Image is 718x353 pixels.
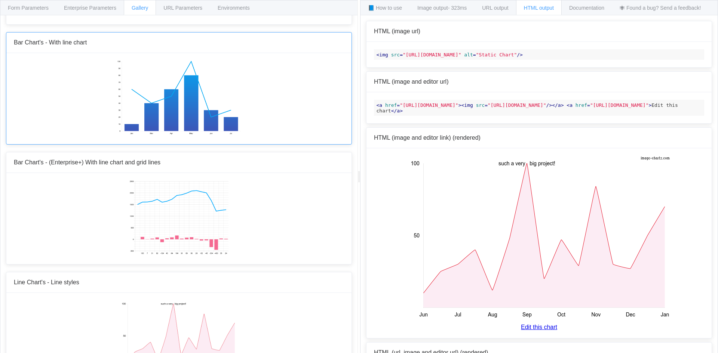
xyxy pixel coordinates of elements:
[377,52,523,58] span: < = = />
[417,5,467,11] span: Image output
[163,5,202,11] span: URL Parameters
[397,108,400,114] span: a
[620,5,701,11] span: 🕷 Found a bug? Send a feedback!
[391,52,400,58] span: src
[552,102,564,108] span: </ >
[129,180,229,255] img: Static chart exemple
[576,102,587,108] span: href
[218,5,250,11] span: Environments
[408,156,670,324] img: chart
[567,102,651,108] span: < = >
[558,102,561,108] span: a
[464,52,473,58] span: alt
[570,102,573,108] span: a
[374,78,448,85] span: HTML (image and editor url)
[14,39,87,46] span: Bar Chart's - With line chart
[524,5,554,11] span: HTML output
[374,100,704,116] code: Edit this chart
[476,102,485,108] span: src
[132,5,148,11] span: Gallery
[476,52,517,58] span: "Static Chart"
[374,28,420,34] span: HTML (image url)
[569,5,604,11] span: Documentation
[403,52,461,58] span: "[URL][DOMAIN_NAME]"
[482,5,508,11] span: URL output
[464,102,473,108] span: img
[64,5,116,11] span: Enterprise Parameters
[385,102,397,108] span: href
[488,102,546,108] span: "[URL][DOMAIN_NAME]"
[461,102,552,108] span: < = />
[374,134,481,141] span: HTML (image and editor link) (rendered)
[117,61,241,135] img: Static chart exemple
[374,324,704,331] a: Edit this chart
[379,102,382,108] span: a
[368,5,402,11] span: 📘 How to use
[14,279,79,285] span: Line Chart's - Line styles
[14,159,160,165] span: Bar Chart's - (Enterprise+) With line chart and grid lines
[448,5,467,11] span: - 323ms
[590,102,649,108] span: "[URL][DOMAIN_NAME]"
[8,5,49,11] span: Form Parameters
[379,52,388,58] span: img
[377,102,461,108] span: < = >
[400,102,458,108] span: "[URL][DOMAIN_NAME]"
[391,108,403,114] span: </ >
